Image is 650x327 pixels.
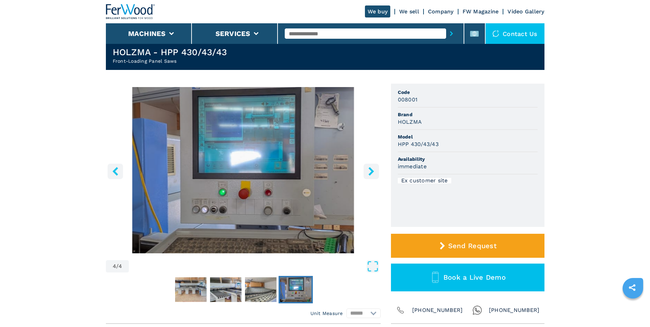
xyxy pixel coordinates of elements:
span: / [116,264,119,269]
span: Code [398,89,538,96]
a: Company [428,8,454,15]
img: Contact us [492,30,499,37]
button: Open Fullscreen [131,260,379,272]
button: left-button [108,163,123,179]
img: Whatsapp [473,305,482,315]
span: [PHONE_NUMBER] [489,305,540,315]
h1: HOLZMA - HPP 430/43/43 [113,47,227,58]
em: Unit Measure [310,310,343,317]
span: Send Request [448,242,496,250]
h3: HOLZMA [398,118,422,126]
h3: 008001 [398,96,418,104]
iframe: Chat [621,296,645,322]
img: Front-Loading Panel Saws HOLZMA HPP 430/43/43 [106,87,381,253]
img: 89e13e75515df6bb07fe31485de365bf [210,277,242,302]
div: Ex customer site [398,178,451,183]
img: 6e994c11b490b51b9836d37ea0cac960 [245,277,277,302]
img: c277e7063b103157fe6d7535a80d5427 [175,277,207,302]
span: Brand [398,111,538,118]
button: Go to Slide 3 [244,276,278,303]
button: right-button [364,163,379,179]
button: Machines [128,29,166,38]
div: Contact us [486,23,544,44]
span: Model [398,133,538,140]
button: Go to Slide 2 [209,276,243,303]
h2: Front-Loading Panel Saws [113,58,227,64]
h3: immediate [398,162,427,170]
a: We sell [399,8,419,15]
img: Ferwood [106,4,155,19]
div: Go to Slide 4 [106,87,381,253]
a: We buy [365,5,391,17]
a: Video Gallery [507,8,544,15]
button: Book a Live Demo [391,264,544,291]
a: sharethis [624,279,641,296]
button: submit-button [446,26,457,41]
h3: HPP 430/43/43 [398,140,439,148]
img: Phone [396,305,405,315]
span: 4 [119,264,122,269]
span: Availability [398,156,538,162]
span: Book a Live Demo [443,273,506,281]
button: Services [216,29,250,38]
span: 4 [113,264,116,269]
nav: Thumbnail Navigation [106,276,381,303]
button: Go to Slide 1 [174,276,208,303]
button: Send Request [391,234,544,258]
button: Go to Slide 4 [279,276,313,303]
span: [PHONE_NUMBER] [412,305,463,315]
a: FW Magazine [463,8,499,15]
img: 33b6912cd4d46117fb3908f025ca2007 [280,277,311,302]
